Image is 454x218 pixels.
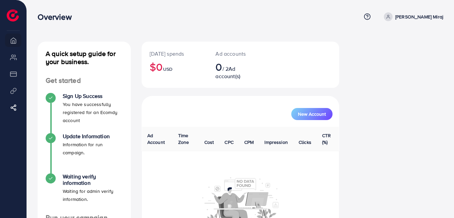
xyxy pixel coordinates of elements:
[150,60,199,73] h2: $0
[150,50,199,58] p: [DATE] spends
[38,133,131,173] li: Update Information
[264,139,288,146] span: Impression
[215,50,249,58] p: Ad accounts
[63,133,123,140] h4: Update Information
[224,139,233,146] span: CPC
[322,132,331,146] span: CTR (%)
[299,139,311,146] span: Clicks
[38,93,131,133] li: Sign Up Success
[215,59,222,74] span: 0
[147,132,165,146] span: Ad Account
[215,60,249,80] h2: / 2
[38,173,131,214] li: Waiting verify information
[63,93,123,99] h4: Sign Up Success
[244,139,254,146] span: CPM
[395,13,443,21] p: [PERSON_NAME] Miraj
[38,12,77,22] h3: Overview
[163,66,172,72] span: USD
[298,112,326,116] span: New Account
[63,173,123,186] h4: Waiting verify information
[291,108,333,120] button: New Account
[178,132,189,146] span: Time Zone
[7,9,19,21] img: logo
[38,50,131,66] h4: A quick setup guide for your business.
[204,139,214,146] span: Cost
[381,12,443,21] a: [PERSON_NAME] Miraj
[63,100,123,124] p: You have successfully registered for an Ecomdy account
[63,141,123,157] p: Information for run campaign.
[38,76,131,85] h4: Get started
[215,65,240,80] span: Ad account(s)
[63,187,123,203] p: Waiting for admin verify information.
